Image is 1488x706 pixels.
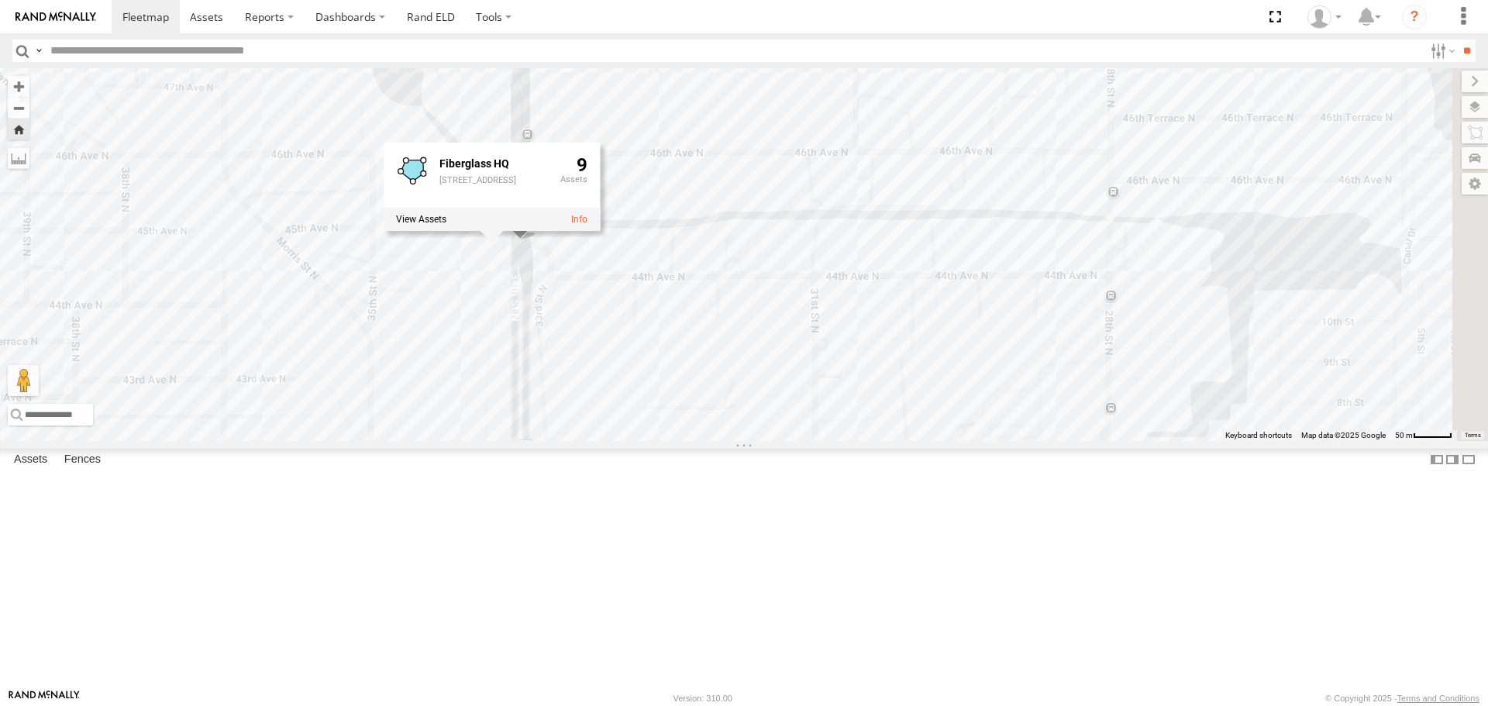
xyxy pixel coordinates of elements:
img: rand-logo.svg [15,12,96,22]
a: Visit our Website [9,691,80,706]
a: View fence details [571,214,587,225]
div: [STREET_ADDRESS] [439,176,548,185]
button: Zoom in [8,76,29,97]
button: Drag Pegman onto the map to open Street View [8,365,39,396]
div: © Copyright 2025 - [1325,694,1479,703]
button: Zoom Home [8,119,29,139]
label: Measure [8,147,29,169]
div: 9 [560,155,587,205]
button: Zoom out [8,97,29,119]
i: ? [1402,5,1427,29]
label: Dock Summary Table to the Right [1445,449,1460,471]
div: Version: 310.00 [673,694,732,703]
label: Map Settings [1462,173,1488,195]
a: Terms (opens in new tab) [1465,432,1481,438]
div: Fence Name - Fiberglass HQ [439,158,548,170]
label: Hide Summary Table [1461,449,1476,471]
label: View assets associated with this fence [396,214,446,225]
span: Map data ©2025 Google [1301,431,1386,439]
label: Search Filter Options [1424,40,1458,62]
label: Dock Summary Table to the Left [1429,449,1445,471]
button: Keyboard shortcuts [1225,430,1292,441]
label: Search Query [33,40,45,62]
label: Assets [6,449,55,471]
span: 50 m [1395,431,1413,439]
div: Scott Humbel [1302,5,1347,29]
a: Terms and Conditions [1397,694,1479,703]
button: Map Scale: 50 m per 47 pixels [1390,430,1457,441]
label: Fences [57,449,108,471]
